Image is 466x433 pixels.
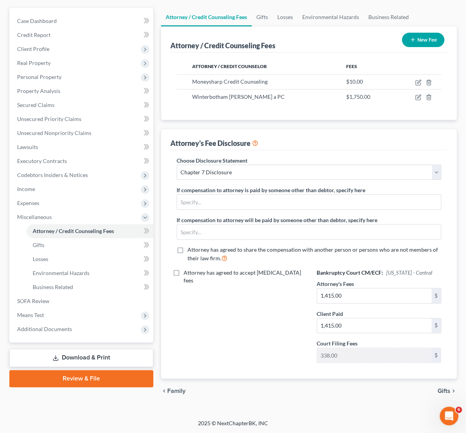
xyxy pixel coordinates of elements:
[317,339,357,347] label: Court Filing Fees
[17,172,88,178] span: Codebtors Insiders & Notices
[17,130,91,136] span: Unsecured Nonpriority Claims
[33,256,48,262] span: Losses
[17,186,35,192] span: Income
[346,93,370,100] span: $1,750.00
[11,84,153,98] a: Property Analysis
[33,242,44,248] span: Gifts
[192,93,284,100] span: Winterbotham [PERSON_NAME] a PC
[187,246,438,261] span: Attorney has agreed to share the compensation with another person or persons who are not members ...
[192,63,266,69] span: Attorney / Credit Counselor
[26,252,153,266] a: Losses
[386,269,432,276] span: [US_STATE] - Central
[17,46,49,52] span: Client Profile
[317,280,354,288] label: Attorney's Fees
[317,269,441,277] h6: Bankruptcy Court CM/ECF:
[11,28,153,42] a: Credit Report
[46,419,420,433] div: 2025 © NextChapterBK, INC
[346,63,357,69] span: Fees
[26,280,153,294] a: Business Related
[431,288,441,303] div: $
[170,138,258,148] div: Attorney's Fee Disclosure
[33,284,73,290] span: Business Related
[177,224,441,239] input: Specify...
[177,216,377,224] label: If compensation to attorney will be paid by someone other than debtor, specify here
[438,388,450,394] span: Gifts
[17,298,49,304] span: SOFA Review
[26,224,153,238] a: Attorney / Credit Counseling Fees
[11,140,153,154] a: Lawsuits
[11,126,153,140] a: Unsecured Nonpriority Claims
[17,88,60,94] span: Property Analysis
[11,14,153,28] a: Case Dashboard
[17,158,67,164] span: Executory Contracts
[26,238,153,252] a: Gifts
[33,228,114,234] span: Attorney / Credit Counseling Fees
[17,312,44,318] span: Means Test
[17,116,81,122] span: Unsecured Priority Claims
[17,32,51,38] span: Credit Report
[402,33,444,47] button: New Fee
[11,154,153,168] a: Executory Contracts
[167,388,186,394] span: Family
[17,18,57,24] span: Case Dashboard
[298,8,364,26] a: Environmental Hazards
[177,156,247,165] label: Choose Disclosure Statement
[438,388,457,394] button: Gifts chevron_right
[177,195,441,209] input: Specify...
[33,270,89,276] span: Environmental Hazards
[346,78,363,85] span: $10.00
[317,348,431,363] input: 0.00
[161,388,167,394] i: chevron_left
[317,310,343,318] label: Client Paid
[17,214,52,220] span: Miscellaneous
[9,370,153,387] a: Review & File
[9,349,153,367] a: Download & Print
[26,266,153,280] a: Environmental Hazards
[161,8,252,26] a: Attorney / Credit Counseling Fees
[17,326,72,332] span: Additional Documents
[17,102,54,108] span: Secured Claims
[450,388,457,394] i: chevron_right
[170,41,275,50] div: Attorney / Credit Counseling Fees
[17,144,38,150] span: Lawsuits
[440,407,458,425] iframe: Intercom live chat
[177,186,365,194] label: If compensation to attorney is paid by someone other than debtor, specify here
[11,112,153,126] a: Unsecured Priority Claims
[455,407,462,413] span: 6
[431,348,441,363] div: $
[161,388,186,394] button: chevron_left Family
[17,60,51,66] span: Real Property
[17,74,61,80] span: Personal Property
[192,78,267,85] span: Moneysharp Credit Counseling
[17,200,39,206] span: Expenses
[273,8,298,26] a: Losses
[317,288,431,303] input: 0.00
[11,294,153,308] a: SOFA Review
[317,318,431,333] input: 0.00
[364,8,413,26] a: Business Related
[11,98,153,112] a: Secured Claims
[252,8,273,26] a: Gifts
[184,269,301,284] span: Attorney has agreed to accept [MEDICAL_DATA] fees
[431,318,441,333] div: $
